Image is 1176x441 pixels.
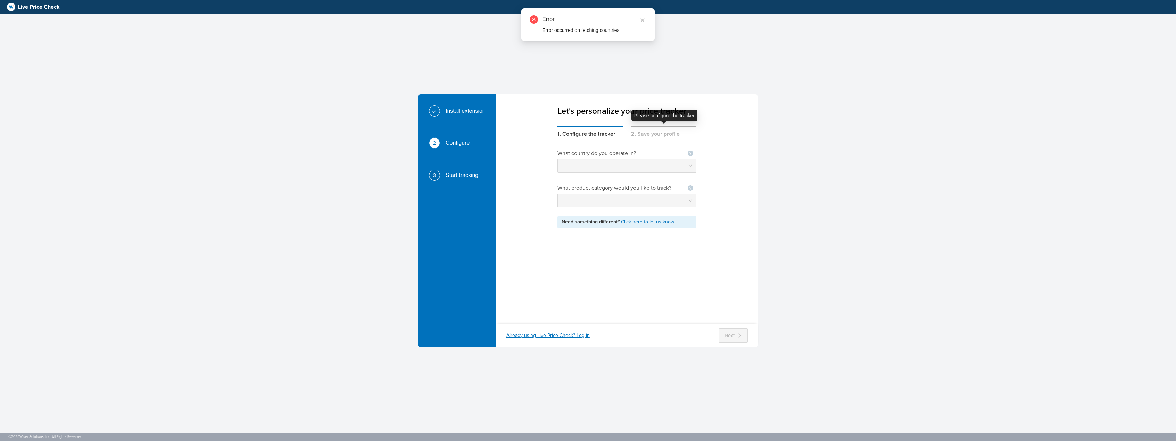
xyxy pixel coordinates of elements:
[621,219,674,225] a: Click here to let us know
[506,332,590,339] div: Already using Live Price Check? Log in
[433,173,436,178] span: 3
[631,110,697,121] div: Please configure the tracker
[432,109,437,114] span: check
[18,3,60,11] span: Live Price Check
[557,184,679,192] div: What product category would you like to track?
[688,151,693,156] span: question-circle
[7,3,15,11] img: logo
[562,219,621,225] span: Need something different?
[631,126,696,138] div: 2. Save your profile
[446,105,491,117] div: Install extension
[433,141,436,145] span: 2
[557,94,696,117] div: Let's personalize your price tracker
[446,170,484,181] div: Start tracking
[446,137,475,149] div: Configure
[640,18,645,23] span: close
[557,126,623,138] div: 1. Configure the tracker
[542,26,646,34] div: Error occurred on fetching countries
[530,15,538,24] span: close-circle
[688,185,693,191] span: question-circle
[542,15,646,24] div: Error
[557,149,644,158] div: What country do you operate in?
